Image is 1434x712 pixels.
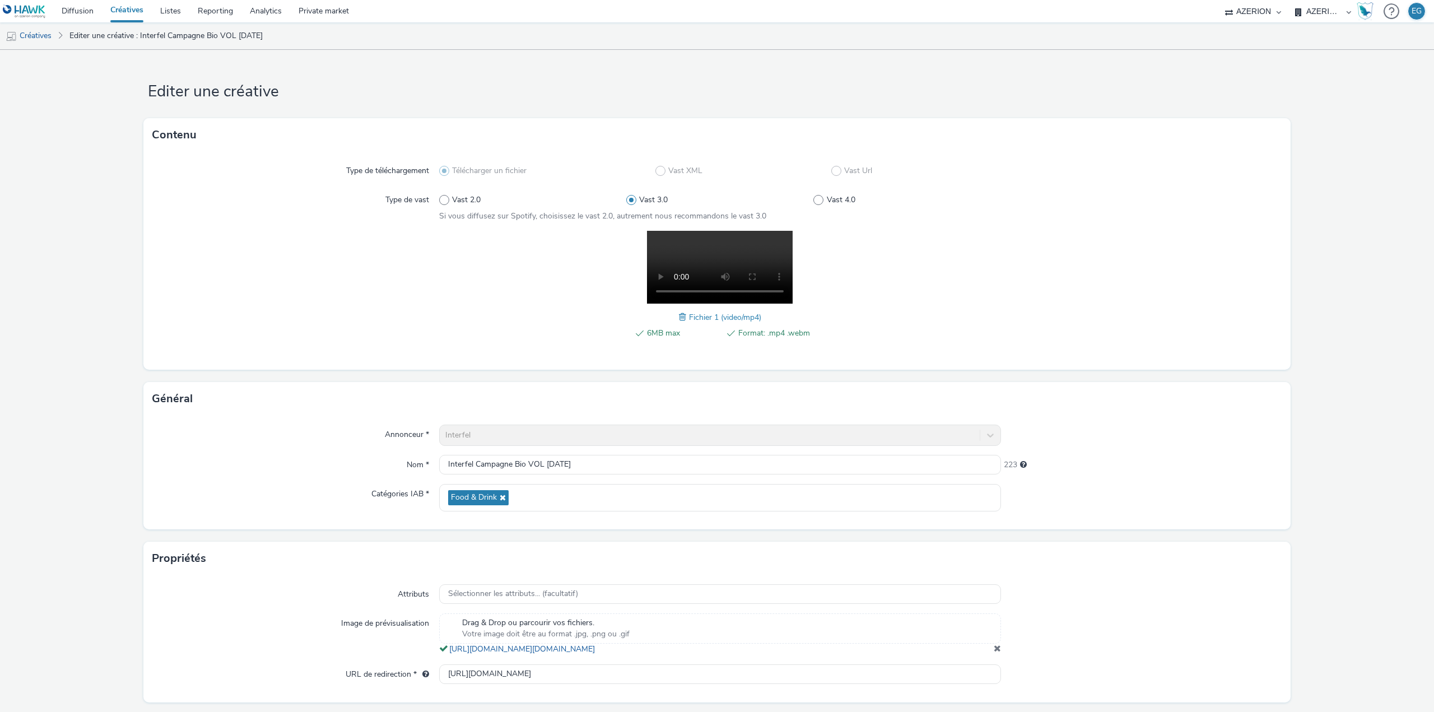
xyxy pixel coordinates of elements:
input: Nom [439,455,1001,474]
div: 255 caractères maximum [1020,459,1027,471]
label: Catégories IAB * [367,484,434,500]
h3: Contenu [152,127,197,143]
span: Food & Drink [451,493,497,502]
label: Type de vast [381,190,434,206]
a: Editer une créative : Interfel Campagne Bio VOL [DATE] [64,22,268,49]
label: Type de téléchargement [342,161,434,176]
span: 223 [1004,459,1017,471]
span: Vast Url [844,165,872,176]
label: Image de prévisualisation [337,613,434,629]
label: Nom * [402,455,434,471]
span: Sélectionner les attributs... (facultatif) [448,589,578,599]
span: Si vous diffusez sur Spotify, choisissez le vast 2.0, autrement nous recommandons le vast 3.0 [439,211,766,221]
span: Votre image doit être au format .jpg, .png ou .gif [462,629,630,640]
a: [URL][DOMAIN_NAME][DOMAIN_NAME] [449,644,599,654]
span: Vast XML [668,165,702,176]
span: Vast 2.0 [452,194,481,206]
img: Hawk Academy [1357,2,1374,20]
div: EG [1412,3,1422,20]
span: Vast 4.0 [827,194,855,206]
img: undefined Logo [3,4,46,18]
label: URL de redirection * [341,664,434,680]
h1: Editer une créative [143,81,1291,103]
span: Vast 3.0 [639,194,668,206]
a: Hawk Academy [1357,2,1378,20]
span: Drag & Drop ou parcourir vos fichiers. [462,617,630,629]
span: Fichier 1 (video/mp4) [689,312,761,323]
h3: Général [152,390,193,407]
span: Télécharger un fichier [452,165,527,176]
label: Attributs [393,584,434,600]
h3: Propriétés [152,550,206,567]
div: L'URL de redirection sera utilisée comme URL de validation avec certains SSP et ce sera l'URL de ... [417,669,429,680]
label: Annonceur * [380,425,434,440]
span: Format: .mp4 .webm [738,327,810,340]
img: mobile [6,31,17,42]
span: 6MB max [647,327,719,340]
input: url... [439,664,1001,684]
